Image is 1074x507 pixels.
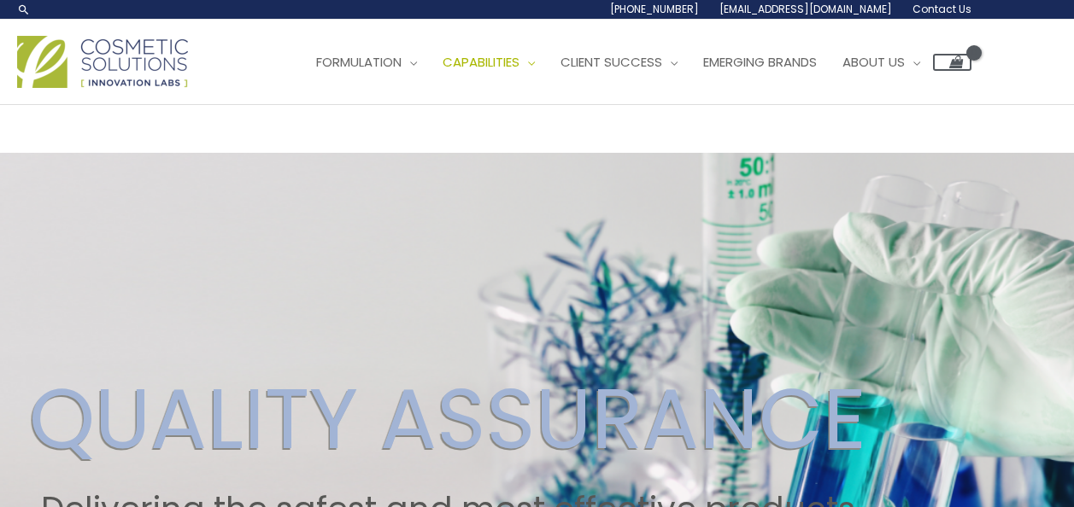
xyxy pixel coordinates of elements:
[830,37,933,88] a: About Us
[690,37,830,88] a: Emerging Brands
[17,36,188,88] img: Cosmetic Solutions Logo
[842,53,905,71] span: About Us
[703,53,817,71] span: Emerging Brands
[719,2,892,16] span: [EMAIL_ADDRESS][DOMAIN_NAME]
[548,37,690,88] a: Client Success
[913,2,971,16] span: Contact Us
[29,369,866,469] h2: QUALITY ASSURANCE
[933,54,971,71] a: View Shopping Cart, empty
[303,37,430,88] a: Formulation
[430,37,548,88] a: Capabilities
[610,2,699,16] span: [PHONE_NUMBER]
[443,53,519,71] span: Capabilities
[17,3,31,16] a: Search icon link
[316,53,402,71] span: Formulation
[291,37,971,88] nav: Site Navigation
[560,53,662,71] span: Client Success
